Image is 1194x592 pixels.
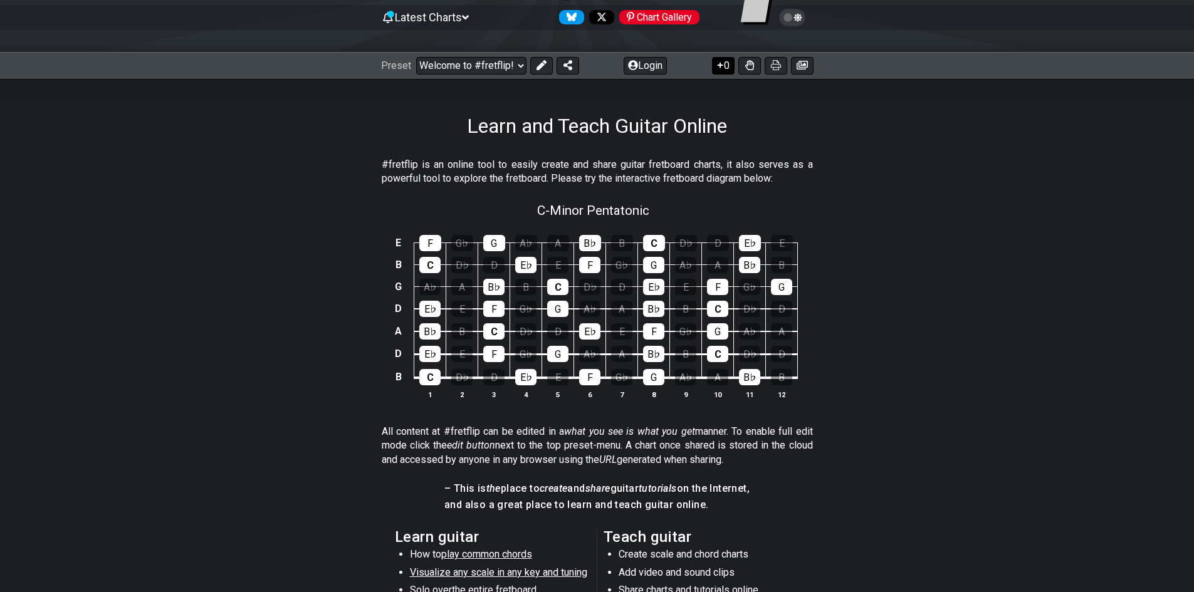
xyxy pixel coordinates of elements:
[391,365,406,389] td: B
[611,369,632,385] div: G♭
[419,257,441,273] div: C
[639,482,677,494] em: tutorials
[739,235,761,251] div: E♭
[707,323,728,340] div: G
[515,346,537,362] div: G♭
[515,301,537,317] div: G♭
[515,257,537,273] div: E♭
[444,482,750,496] h4: – This is place to and guitar on the Internet,
[391,254,406,276] td: B
[515,323,537,340] div: D♭
[395,530,591,544] h2: Learn guitar
[419,346,441,362] div: E♭
[483,301,505,317] div: F
[483,346,505,362] div: F
[391,276,406,298] td: G
[785,12,800,23] span: Toggle light / dark theme
[670,388,702,402] th: 9
[619,548,797,565] li: Create scale and chord charts
[739,301,760,317] div: D♭
[537,203,649,218] span: C - Minor Pentatonic
[739,369,760,385] div: B♭
[547,369,568,385] div: E
[766,388,798,402] th: 12
[467,114,727,138] h1: Learn and Teach Guitar Online
[483,323,505,340] div: C
[707,301,728,317] div: C
[619,10,699,24] div: Chart Gallery
[391,232,406,254] td: E
[478,388,510,402] th: 3
[791,57,814,75] button: Create image
[483,279,505,295] div: B♭
[381,60,411,71] span: Preset
[771,301,792,317] div: D
[738,57,761,75] button: Toggle Dexterity for all fretkits
[638,388,670,402] th: 8
[675,323,696,340] div: G♭
[611,279,632,295] div: D
[702,388,734,402] th: 10
[447,439,495,451] em: edit button
[771,257,792,273] div: B
[734,388,766,402] th: 11
[486,482,501,494] em: the
[382,158,813,186] p: #fretflip is an online tool to easily create and share guitar fretboard charts, it also serves as...
[643,257,664,273] div: G
[483,369,505,385] div: D
[579,235,601,251] div: B♭
[554,10,584,24] a: Follow #fretflip at Bluesky
[515,279,537,295] div: B
[579,346,600,362] div: A♭
[579,301,600,317] div: A♭
[451,257,473,273] div: D♭
[574,388,606,402] th: 6
[446,388,478,402] th: 2
[451,235,473,251] div: G♭
[510,388,542,402] th: 4
[483,235,505,251] div: G
[414,388,446,402] th: 1
[530,57,553,75] button: Edit Preset
[712,57,735,75] button: 0
[643,235,665,251] div: C
[579,369,600,385] div: F
[419,235,441,251] div: F
[547,279,568,295] div: C
[707,346,728,362] div: C
[579,323,600,340] div: E♭
[624,57,667,75] button: Login
[410,548,589,565] li: How to
[451,346,473,362] div: E
[675,369,696,385] div: A♭
[771,279,792,295] div: G
[771,323,792,340] div: A
[483,257,505,273] div: D
[643,279,664,295] div: E♭
[410,566,587,578] span: Visualize any scale in any key and tuning
[579,257,600,273] div: F
[382,425,813,467] p: All content at #fretflip can be edited in a manner. To enable full edit mode click the next to th...
[419,301,441,317] div: E♭
[416,57,526,75] select: Preset
[542,388,574,402] th: 5
[675,301,696,317] div: B
[547,346,568,362] div: G
[643,301,664,317] div: B♭
[584,10,614,24] a: Follow #fretflip at X
[765,57,787,75] button: Print
[515,369,537,385] div: E♭
[391,342,406,365] td: D
[611,301,632,317] div: A
[557,57,579,75] button: Share Preset
[739,279,760,295] div: G♭
[419,279,441,295] div: A♭
[707,257,728,273] div: A
[419,323,441,340] div: B♭
[540,482,567,494] em: create
[451,369,473,385] div: D♭
[611,257,632,273] div: G♭
[611,235,633,251] div: B
[771,369,792,385] div: B
[707,279,728,295] div: F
